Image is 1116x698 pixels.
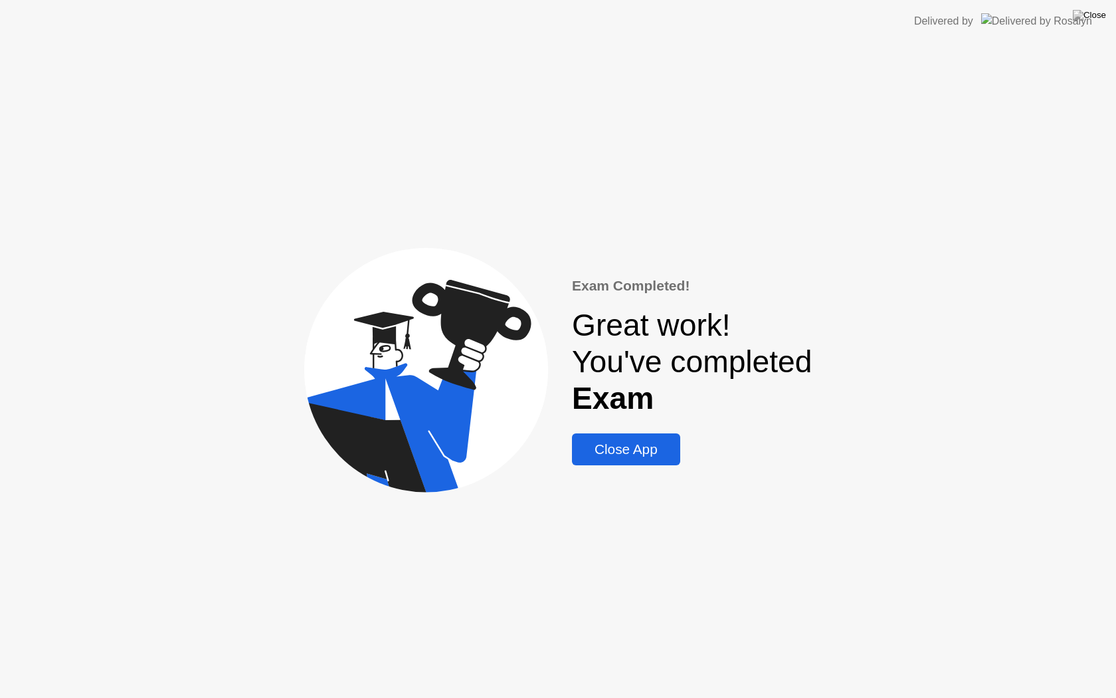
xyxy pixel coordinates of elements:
div: Delivered by [914,13,973,29]
img: Close [1073,10,1106,21]
div: Exam Completed! [572,275,812,296]
div: Close App [576,441,676,457]
img: Delivered by Rosalyn [981,13,1092,29]
div: Great work! You've completed [572,307,812,417]
button: Close App [572,433,680,465]
b: Exam [572,381,654,415]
